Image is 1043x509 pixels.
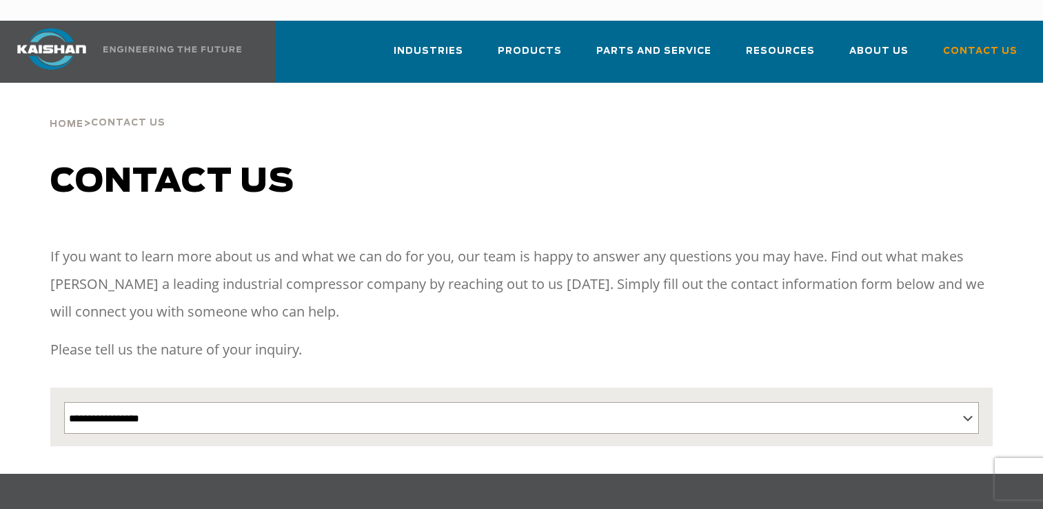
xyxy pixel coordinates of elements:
[943,33,1017,80] a: Contact Us
[498,43,562,59] span: Products
[50,117,83,130] a: Home
[849,33,909,80] a: About Us
[394,33,463,80] a: Industries
[596,33,711,80] a: Parts and Service
[91,119,165,128] span: Contact Us
[394,43,463,59] span: Industries
[596,43,711,59] span: Parts and Service
[849,43,909,59] span: About Us
[50,243,993,326] p: If you want to learn more about us and what we can do for you, our team is happy to answer any qu...
[746,33,815,80] a: Resources
[50,120,83,129] span: Home
[103,46,241,52] img: Engineering the future
[498,33,562,80] a: Products
[943,43,1017,59] span: Contact Us
[50,166,294,199] span: Contact us
[50,336,993,363] p: Please tell us the nature of your inquiry.
[50,83,165,135] div: >
[746,43,815,59] span: Resources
